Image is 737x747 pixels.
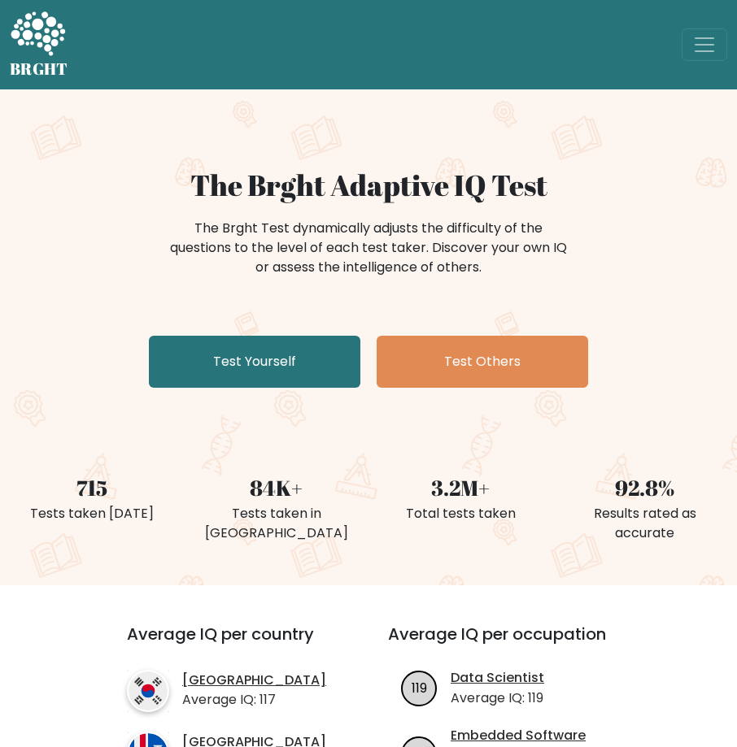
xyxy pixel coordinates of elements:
[377,336,588,388] a: Test Others
[194,504,360,543] div: Tests taken in [GEOGRAPHIC_DATA]
[10,504,175,523] div: Tests taken [DATE]
[182,672,326,689] a: [GEOGRAPHIC_DATA]
[451,670,544,687] a: Data Scientist
[682,28,727,61] button: Toggle navigation
[412,679,427,697] text: 119
[182,690,326,710] p: Average IQ: 117
[563,472,728,504] div: 92.8%
[10,167,727,202] h1: The Brght Adaptive IQ Test
[194,472,360,504] div: 84K+
[127,624,329,663] h3: Average IQ per country
[563,504,728,543] div: Results rated as accurate
[451,688,544,708] p: Average IQ: 119
[10,7,68,83] a: BRGHT
[378,472,543,504] div: 3.2M+
[10,472,175,504] div: 715
[388,624,630,663] h3: Average IQ per occupation
[165,219,572,277] div: The Brght Test dynamically adjusts the difficulty of the questions to the level of each test take...
[378,504,543,523] div: Total tests taken
[149,336,360,388] a: Test Yourself
[127,670,169,712] img: country
[10,59,68,79] h5: BRGHT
